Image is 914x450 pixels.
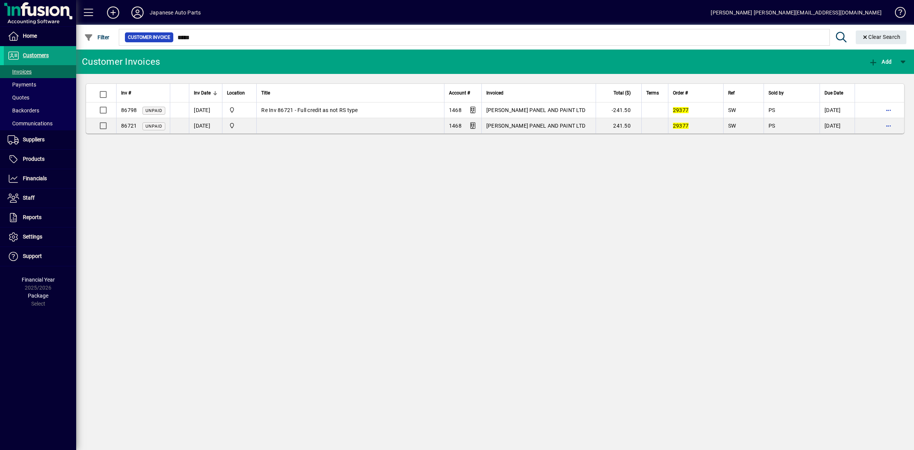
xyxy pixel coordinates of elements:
[820,102,855,118] td: [DATE]
[23,136,45,143] span: Suppliers
[28,293,48,299] span: Package
[4,104,76,117] a: Backorders
[121,89,131,97] span: Inv #
[867,55,893,69] button: Add
[486,89,591,97] div: Invoiced
[4,169,76,188] a: Financials
[121,89,165,97] div: Inv #
[82,30,112,44] button: Filter
[820,118,855,133] td: [DATE]
[486,123,585,129] span: [PERSON_NAME] PANEL AND PAINT LTD
[4,227,76,247] a: Settings
[121,107,137,113] span: 86798
[8,82,36,88] span: Payments
[486,107,585,113] span: [PERSON_NAME] PANEL AND PAINT LTD
[23,195,35,201] span: Staff
[8,107,39,114] span: Backorders
[194,89,211,97] span: Inv Date
[882,104,895,116] button: More options
[862,34,901,40] span: Clear Search
[4,150,76,169] a: Products
[4,208,76,227] a: Reports
[261,89,270,97] span: Title
[769,89,815,97] div: Sold by
[4,189,76,208] a: Staff
[869,59,892,65] span: Add
[646,89,659,97] span: Terms
[261,107,358,113] span: Re Inv 86721 - Full credit as not RS type
[449,89,477,97] div: Account #
[4,65,76,78] a: Invoices
[23,52,49,58] span: Customers
[449,123,462,129] span: 1468
[189,102,222,118] td: [DATE]
[673,89,688,97] span: Order #
[4,78,76,91] a: Payments
[4,27,76,46] a: Home
[728,89,735,97] span: Ref
[614,89,631,97] span: Total ($)
[8,69,32,75] span: Invoices
[227,106,252,114] span: Central
[4,117,76,130] a: Communications
[596,118,641,133] td: 241.50
[4,91,76,104] a: Quotes
[8,94,29,101] span: Quotes
[882,120,895,132] button: More options
[145,124,162,129] span: Unpaid
[150,6,201,19] div: Japanese Auto Parts
[227,89,252,97] div: Location
[23,234,42,240] span: Settings
[449,107,462,113] span: 1468
[825,89,850,97] div: Due Date
[189,118,222,133] td: [DATE]
[711,6,882,19] div: [PERSON_NAME] [PERSON_NAME][EMAIL_ADDRESS][DOMAIN_NAME]
[825,89,843,97] span: Due Date
[673,89,719,97] div: Order #
[121,123,137,129] span: 86721
[23,175,47,181] span: Financials
[101,6,125,19] button: Add
[449,89,470,97] span: Account #
[227,122,252,130] span: Central
[728,89,759,97] div: Ref
[22,277,55,283] span: Financial Year
[596,102,641,118] td: -241.50
[856,30,907,44] button: Clear
[769,123,775,129] span: PS
[8,120,53,127] span: Communications
[728,107,736,113] span: SW
[769,89,784,97] span: Sold by
[769,107,775,113] span: PS
[128,34,170,41] span: Customer Invoice
[4,130,76,149] a: Suppliers
[84,34,110,40] span: Filter
[23,214,42,220] span: Reports
[145,108,162,113] span: Unpaid
[125,6,150,19] button: Profile
[728,123,736,129] span: SW
[227,89,245,97] span: Location
[889,2,904,26] a: Knowledge Base
[23,156,45,162] span: Products
[673,123,689,129] em: 29377
[4,247,76,266] a: Support
[23,33,37,39] span: Home
[82,56,160,68] div: Customer Invoices
[486,89,503,97] span: Invoiced
[261,89,439,97] div: Title
[601,89,638,97] div: Total ($)
[194,89,217,97] div: Inv Date
[23,253,42,259] span: Support
[673,107,689,113] em: 29377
